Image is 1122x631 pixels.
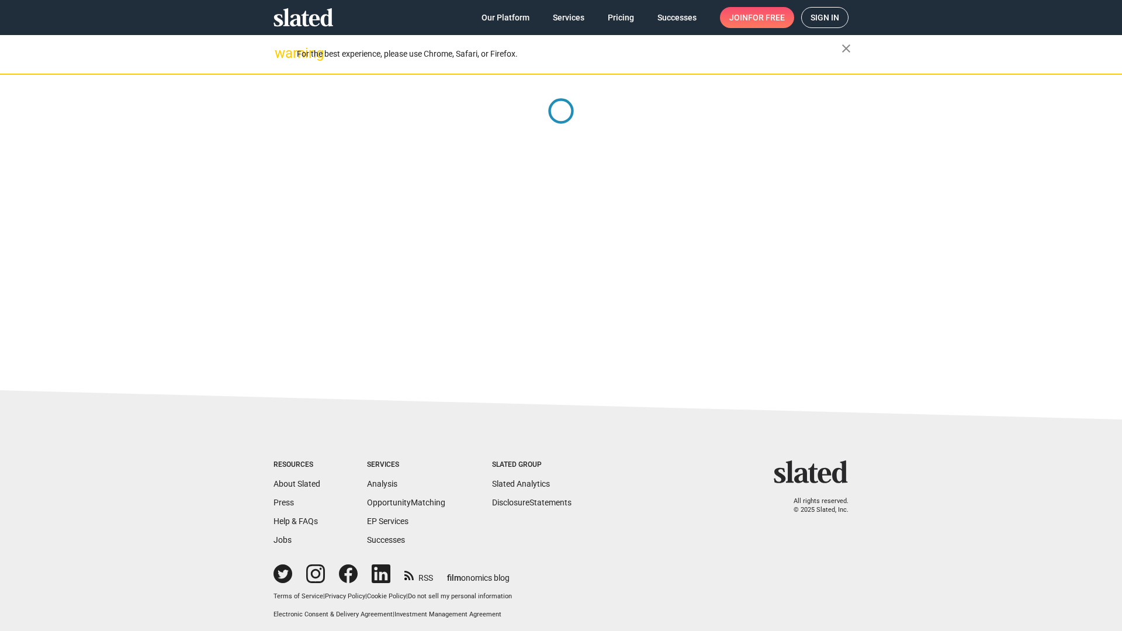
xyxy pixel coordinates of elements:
[492,460,572,470] div: Slated Group
[720,7,794,28] a: Joinfor free
[367,479,397,488] a: Analysis
[553,7,584,28] span: Services
[748,7,785,28] span: for free
[811,8,839,27] span: Sign in
[492,498,572,507] a: DisclosureStatements
[325,592,365,600] a: Privacy Policy
[365,592,367,600] span: |
[404,566,433,584] a: RSS
[273,611,393,618] a: Electronic Consent & Delivery Agreement
[273,535,292,545] a: Jobs
[323,592,325,600] span: |
[394,611,501,618] a: Investment Management Agreement
[367,592,406,600] a: Cookie Policy
[472,7,539,28] a: Our Platform
[367,498,445,507] a: OpportunityMatching
[273,479,320,488] a: About Slated
[406,592,408,600] span: |
[273,592,323,600] a: Terms of Service
[408,592,512,601] button: Do not sell my personal information
[598,7,643,28] a: Pricing
[447,563,510,584] a: filmonomics blog
[648,7,706,28] a: Successes
[273,460,320,470] div: Resources
[781,497,849,514] p: All rights reserved. © 2025 Slated, Inc.
[543,7,594,28] a: Services
[482,7,529,28] span: Our Platform
[492,479,550,488] a: Slated Analytics
[657,7,697,28] span: Successes
[275,46,289,60] mat-icon: warning
[729,7,785,28] span: Join
[273,498,294,507] a: Press
[367,460,445,470] div: Services
[367,516,408,526] a: EP Services
[297,46,841,62] div: For the best experience, please use Chrome, Safari, or Firefox.
[273,516,318,526] a: Help & FAQs
[393,611,394,618] span: |
[608,7,634,28] span: Pricing
[367,535,405,545] a: Successes
[839,41,853,56] mat-icon: close
[447,573,461,583] span: film
[801,7,849,28] a: Sign in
